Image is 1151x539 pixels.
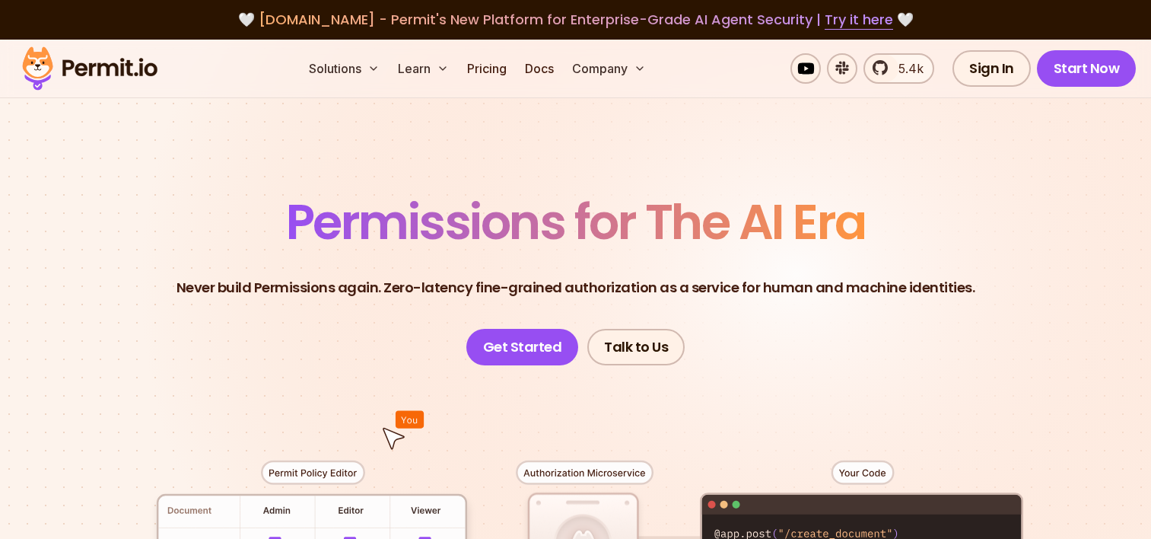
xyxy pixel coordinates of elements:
[952,50,1031,87] a: Sign In
[863,53,934,84] a: 5.4k
[519,53,560,84] a: Docs
[1037,50,1137,87] a: Start Now
[889,59,924,78] span: 5.4k
[15,43,164,94] img: Permit logo
[303,53,386,84] button: Solutions
[37,9,1114,30] div: 🤍 🤍
[176,277,975,298] p: Never build Permissions again. Zero-latency fine-grained authorization as a service for human and...
[259,10,893,29] span: [DOMAIN_NAME] - Permit's New Platform for Enterprise-Grade AI Agent Security |
[392,53,455,84] button: Learn
[587,329,685,365] a: Talk to Us
[466,329,579,365] a: Get Started
[825,10,893,30] a: Try it here
[566,53,652,84] button: Company
[461,53,513,84] a: Pricing
[286,188,866,256] span: Permissions for The AI Era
